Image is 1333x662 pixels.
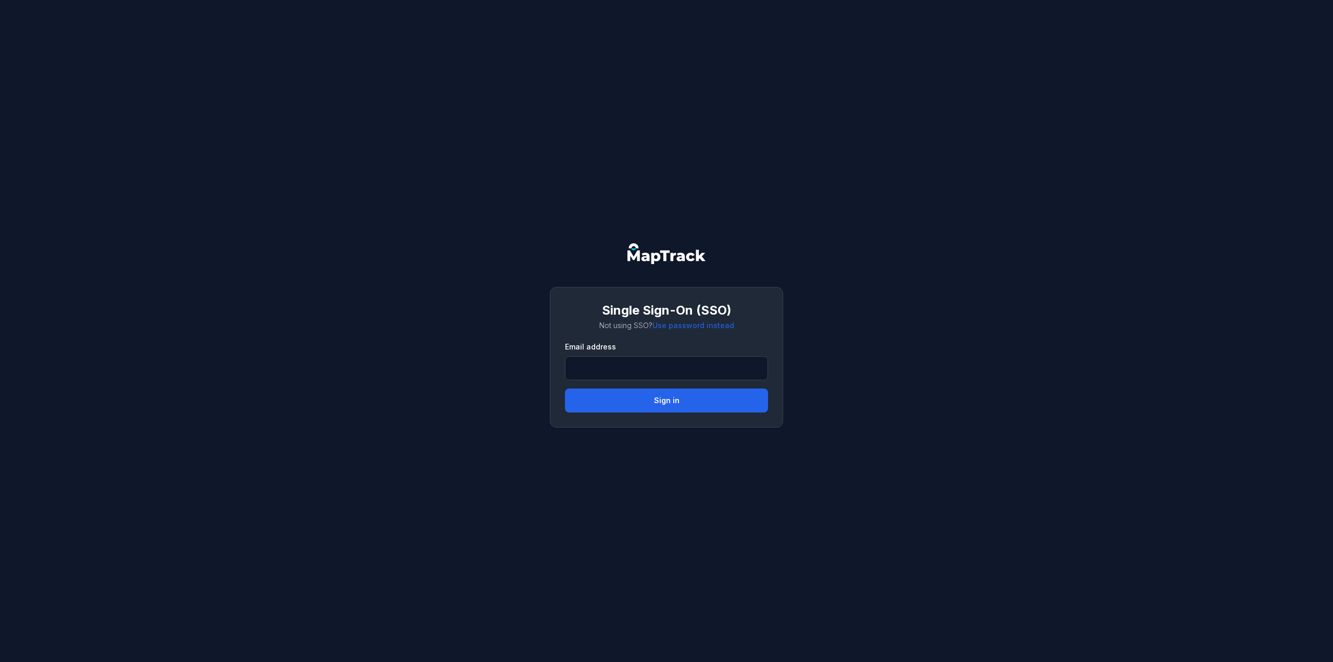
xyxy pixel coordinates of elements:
a: Use password instead [652,320,734,331]
h1: Single Sign-On (SSO) [565,302,768,319]
label: Email address [565,342,616,352]
button: Sign in [565,389,768,413]
nav: Global [611,243,722,264]
span: Not using SSO? [599,321,734,330]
